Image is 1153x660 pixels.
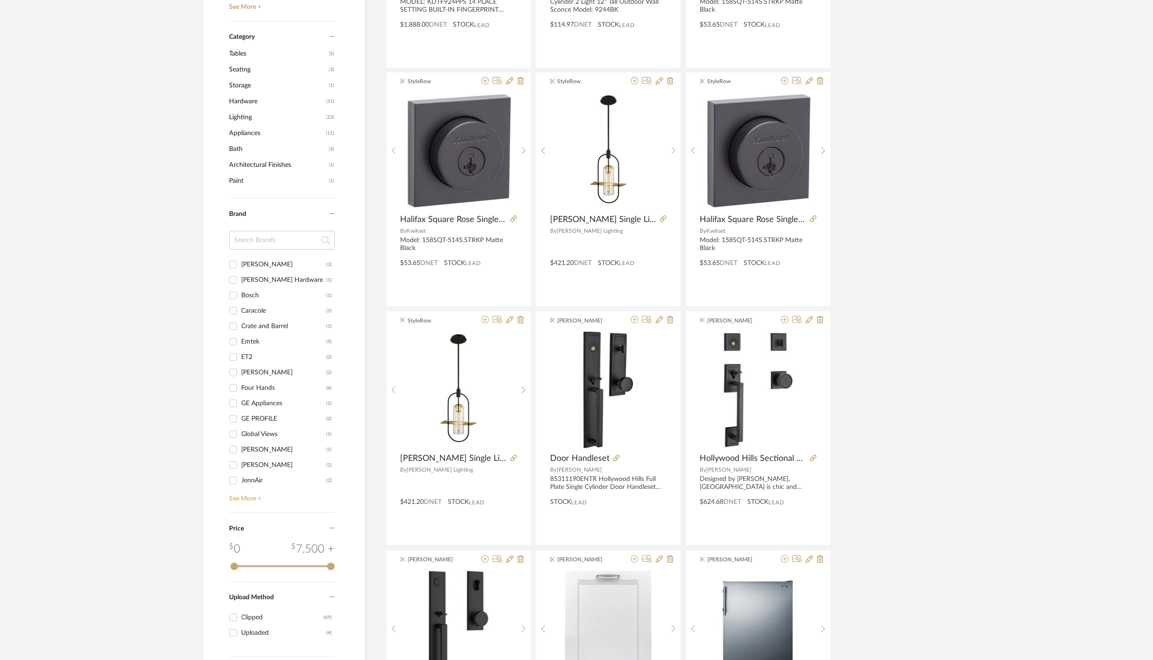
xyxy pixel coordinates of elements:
[229,141,327,157] span: Bath
[707,467,752,473] span: [PERSON_NAME]
[229,211,247,217] span: Brand
[550,215,656,225] span: [PERSON_NAME] Single Light 12-1/2" Wide Outdoor Pendant with Clear Glass Cylinder Shade
[327,625,332,640] div: (4)
[421,260,438,266] span: DNET
[700,467,707,473] span: By
[229,125,324,141] span: Appliances
[242,458,327,473] div: [PERSON_NAME]
[401,237,517,252] div: Model: 158SQT-514S.STRKP Matte Black
[242,427,327,442] div: Global Views
[401,215,507,225] span: Halifax Square Rose Single Cylinder Deadbolt SmartKey with 6AL Latch and Square Corner, [GEOGRAPH...
[327,319,332,334] div: (1)
[765,22,781,29] span: Lead
[229,173,327,189] span: Paint
[242,365,327,380] div: [PERSON_NAME]
[229,93,324,109] span: Hardware
[700,332,816,448] img: Hollywood Hills Sectional Single Cylinder Door Handleset with Interior K008 Knob and Emergency Eg...
[700,228,707,234] span: By
[574,22,592,28] span: DNET
[401,467,407,473] span: By
[550,497,571,507] span: STOCK
[469,499,485,506] span: Lead
[327,427,332,442] div: (1)
[229,157,327,173] span: Architectural Finishes
[327,350,332,365] div: (2)
[700,215,806,225] span: Halifax Square Rose Single Cylinder Deadbolt SmartKey with 6AL Latch and Square Corner, [GEOGRAPH...
[550,228,557,234] span: By
[700,453,806,464] span: Hollywood Hills Sectional Single Cylinder Door Handleset with Interior K008 Knob and Emergency Eg...
[242,610,324,625] div: Clipped
[242,303,327,318] div: Caracole
[229,46,327,62] span: Tables
[598,20,619,30] span: STOCK
[619,22,635,29] span: Lead
[407,467,473,473] span: [PERSON_NAME] Lighting
[550,22,574,28] span: $114.97
[720,22,738,28] span: DNET
[700,260,720,266] span: $53.65
[327,396,332,411] div: (1)
[558,316,616,325] span: [PERSON_NAME]
[700,237,816,252] div: Model: 158SQT-514S.STRKP Matte Black
[401,93,516,209] img: Halifax Square Rose Single Cylinder Deadbolt SmartKey with 6AL Latch and Square Corner, Round Cor...
[327,458,332,473] div: (1)
[242,288,327,303] div: Bosch
[700,475,816,491] div: Designed by [PERSON_NAME], [GEOGRAPHIC_DATA] is chic and elegant Exceeds criteria for ANSI/BHMA G...
[465,260,481,266] span: Lead
[242,257,327,272] div: [PERSON_NAME]
[765,260,781,266] span: Lead
[329,78,335,93] span: (1)
[227,488,335,503] a: See More +
[327,380,332,395] div: (6)
[327,442,332,457] div: (1)
[769,499,785,506] span: Lead
[229,78,327,93] span: Storage
[242,442,327,457] div: [PERSON_NAME]
[326,110,335,125] span: (23)
[551,93,666,209] img: Smyth Single Light 12-1/2" Wide Outdoor Pendant with Clear Glass Cylinder Shade
[229,33,255,41] span: Category
[453,20,474,30] span: STOCK
[474,22,490,29] span: Lead
[558,555,616,564] span: [PERSON_NAME]
[619,260,635,266] span: Lead
[229,62,327,78] span: Seating
[229,525,244,532] span: Price
[326,94,335,109] span: (31)
[327,257,332,272] div: (3)
[448,497,469,507] span: STOCK
[550,332,666,448] img: Door Handleset
[242,380,327,395] div: Four Hands
[401,228,407,234] span: By
[327,334,332,349] div: (5)
[424,499,442,505] span: DNET
[242,334,327,349] div: Emtek
[324,610,332,625] div: (69)
[744,20,765,30] span: STOCK
[327,303,332,318] div: (1)
[326,126,335,141] span: (11)
[329,158,335,172] span: (1)
[229,594,274,601] span: Upload Method
[242,350,327,365] div: ET2
[229,541,241,558] div: 0
[401,332,516,448] img: Smyth Single Light 12-1/2" Wide Outdoor Pendant with Clear Glass Cylinder Shade
[557,467,602,473] span: [PERSON_NAME]
[327,411,332,426] div: (2)
[242,473,327,488] div: JennAir
[401,499,424,505] span: $421.20
[292,541,335,558] div: 7,500 +
[401,453,507,464] span: [PERSON_NAME] Single Light 12-1/2" Wide Outdoor Pendant with Clear Glass Cylinder Shade
[700,22,720,28] span: $53.65
[550,475,666,491] div: 85311190ENTR Hollywood Hills Full Plate Single Cylinder Door Handleset with Interior K008 Knob an...
[242,625,327,640] div: Uploaded
[574,260,592,266] span: DNET
[327,273,332,287] div: (1)
[707,316,766,325] span: [PERSON_NAME]
[329,62,335,77] span: (3)
[401,260,421,266] span: $53.65
[401,22,430,28] span: $1,888.00
[329,173,335,188] span: (1)
[444,258,465,268] span: STOCK
[550,260,574,266] span: $421.20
